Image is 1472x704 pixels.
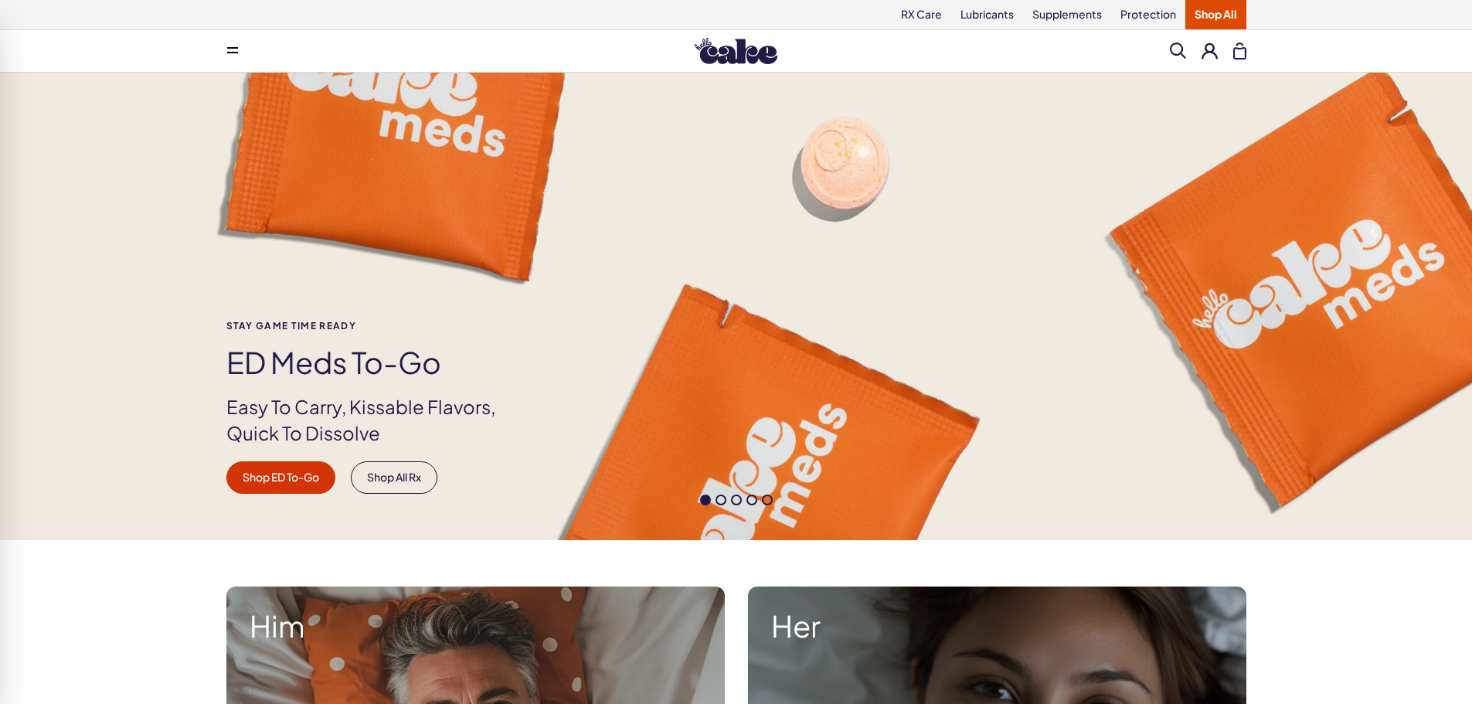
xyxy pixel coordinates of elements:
p: Easy To Carry, Kissable Flavors, Quick To Dissolve [226,394,522,446]
a: Shop ED To-Go [226,461,335,494]
h1: ED Meds to-go [226,346,522,379]
strong: Him [250,610,702,642]
span: Stay Game time ready [226,321,522,331]
strong: Her [771,610,1223,642]
a: Shop All Rx [351,461,437,494]
img: Hello Cake [695,38,777,64]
